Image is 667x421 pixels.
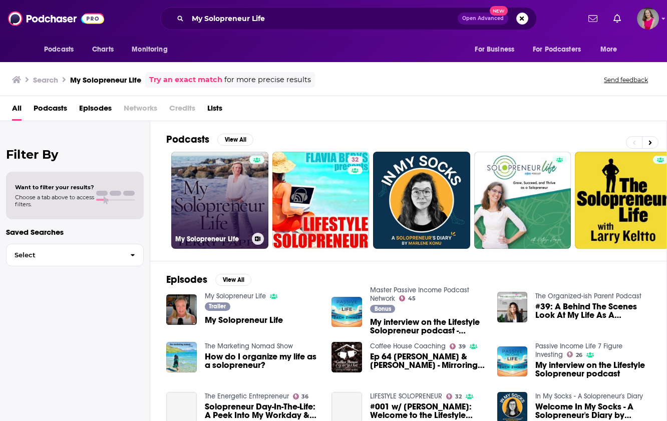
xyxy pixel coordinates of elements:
span: #39: A Behind The Scenes Look At My Life As A Solopreneur And A Mom [535,302,650,319]
span: 26 [576,353,582,357]
button: Show profile menu [637,8,659,30]
span: Credits [169,100,195,121]
span: Open Advanced [462,16,504,21]
button: open menu [593,40,630,59]
span: Trailer [209,303,226,309]
span: For Podcasters [533,43,581,57]
a: Show notifications dropdown [584,10,601,27]
a: 32 [446,393,462,399]
span: Want to filter your results? [15,184,94,191]
span: More [600,43,617,57]
a: 26 [567,351,582,357]
h2: Podcasts [166,133,209,146]
a: My interview on the Lifestyle Solopreneur podcast [535,361,650,378]
span: Ep 64 [PERSON_NAME] & [PERSON_NAME] - Mirroring our clients / "What am I doing with my life?" / B... [370,352,485,369]
h2: Episodes [166,273,207,286]
span: Welcome In My Socks - A Solopreneur's Diary by [PERSON_NAME] [535,402,650,419]
img: User Profile [637,8,659,30]
span: 39 [459,344,466,349]
span: #001 w/ [PERSON_NAME]: Welcome to the Lifestyle Solopreneur Podcast! [370,402,485,419]
h3: Search [33,75,58,85]
a: Podcasts [34,100,67,121]
img: #39: A Behind The Scenes Look At My Life As A Solopreneur And A Mom [497,292,528,322]
a: Passive Income Life 7 Figure Investing [535,342,622,359]
a: Ep 64 Brandon & Gary - Mirroring our clients / "What am I doing with my life?" / Being a Solopreneur [370,352,485,369]
span: New [490,6,508,16]
a: Lists [207,100,222,121]
span: Bonus [375,306,391,312]
span: Podcasts [44,43,74,57]
span: Logged in as AmyRasdal [637,8,659,30]
a: Solopreneur Day-In-The-Life: A Peek Into My Workday & Downtime As A Creative Entrepreneur [205,402,320,419]
img: My interview on the Lifestyle Solopreneur podcast [497,346,528,377]
span: 36 [301,394,308,399]
button: open menu [37,40,87,59]
a: My interview on the Lifestyle Solopreneur podcast - Passive Income Life 7 Figure Investing [370,318,485,335]
div: Search podcasts, credits, & more... [160,7,537,30]
h3: My Solopreneur Life [175,235,248,243]
a: Charts [86,40,120,59]
button: open menu [526,40,595,59]
a: Welcome In My Socks - A Solopreneur's Diary by Marlene Konu [535,402,650,419]
img: How do I organize my life as a solopreneur? [166,342,197,372]
span: For Business [475,43,514,57]
a: The Marketing Nomad Show [205,342,293,350]
span: for more precise results [224,74,311,86]
button: Send feedback [601,76,651,84]
a: The Organized-ish Parent Podcast [535,292,641,300]
a: Master Passive Income Podcast Network [370,286,469,303]
button: Open AdvancedNew [458,13,508,25]
span: Charts [92,43,114,57]
span: Monitoring [132,43,167,57]
a: My Solopreneur Life [171,152,268,249]
img: Ep 64 Brandon & Gary - Mirroring our clients / "What am I doing with my life?" / Being a Solopreneur [331,342,362,372]
span: 32 [455,394,462,399]
a: Coffee House Coaching [370,342,446,350]
a: Show notifications dropdown [609,10,625,27]
span: Choose a tab above to access filters. [15,194,94,208]
h3: My Solopreneur Life [70,75,141,85]
span: Select [7,252,122,258]
a: 36 [293,393,309,399]
h2: Filter By [6,147,144,162]
a: 39 [450,343,466,349]
button: View All [215,274,251,286]
a: PodcastsView All [166,133,253,146]
a: Episodes [79,100,112,121]
a: 45 [399,295,416,301]
a: 32 [272,152,370,249]
input: Search podcasts, credits, & more... [188,11,458,27]
button: View All [217,134,253,146]
a: Try an exact match [149,74,222,86]
a: My Solopreneur Life [205,292,266,300]
img: My Solopreneur Life [166,294,197,325]
img: Podchaser - Follow, Share and Rate Podcasts [8,9,104,28]
p: Saved Searches [6,227,144,237]
a: How do I organize my life as a solopreneur? [205,352,320,369]
a: 32 [348,156,363,164]
span: Networks [124,100,157,121]
span: 32 [352,155,359,165]
span: All [12,100,22,121]
a: #001 w/ Flavia Berys: Welcome to the Lifestyle Solopreneur Podcast! [370,402,485,419]
a: In My Socks - A Solopreneur's Diary [535,392,643,400]
button: open menu [125,40,180,59]
a: My Solopreneur Life [205,316,283,324]
img: My interview on the Lifestyle Solopreneur podcast - Passive Income Life 7 Figure Investing [331,297,362,327]
button: open menu [468,40,527,59]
